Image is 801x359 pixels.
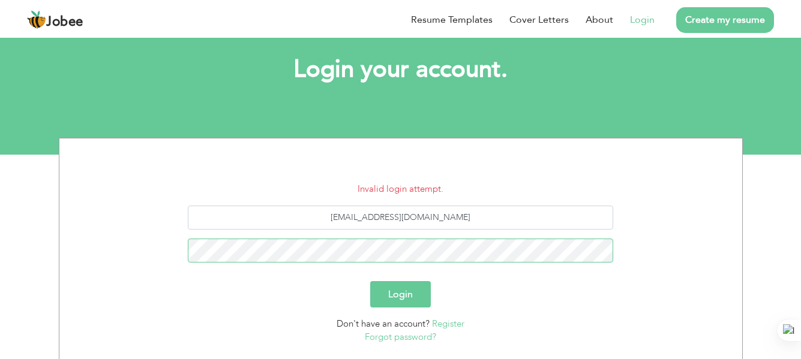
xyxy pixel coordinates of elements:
[509,13,569,27] a: Cover Letters
[68,182,733,196] li: Invalid login attempt.
[77,11,725,42] h2: Let's do this!
[630,13,655,27] a: Login
[586,13,613,27] a: About
[188,206,613,230] input: Email
[370,281,431,307] button: Login
[676,7,774,33] a: Create my resume
[432,318,464,330] a: Register
[365,331,436,343] a: Forgot password?
[77,54,725,85] h1: Login your account.
[46,16,83,29] span: Jobee
[411,13,493,27] a: Resume Templates
[27,10,83,29] a: Jobee
[27,10,46,29] img: jobee.io
[337,318,430,330] span: Don't have an account?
